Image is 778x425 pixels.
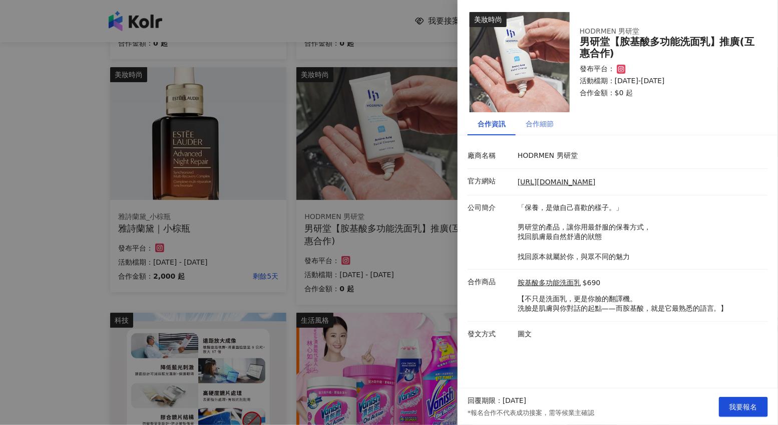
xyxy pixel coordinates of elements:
[583,278,601,288] p: $690
[468,277,513,287] p: 合作商品
[478,118,506,129] div: 合作資訊
[580,27,756,37] div: HODRMEN 男研堂
[518,203,763,262] p: 「保養，是做自己喜歡的樣子。」 男研堂的產品，讓你用最舒服的保養方式， 找回肌膚最自然舒適的狀態 找回原本就屬於你，與眾不同的魅力
[518,278,581,288] a: 胺基酸多功能洗面乳
[729,403,757,411] span: 我要報名
[518,329,763,339] p: 圖文
[468,396,526,406] p: 回覆期限：[DATE]
[468,329,513,339] p: 發文方式
[580,76,756,86] p: 活動檔期：[DATE]-[DATE]
[470,12,507,27] div: 美妝時尚
[468,151,513,161] p: 廠商名稱
[526,118,554,129] div: 合作細節
[518,178,596,186] a: [URL][DOMAIN_NAME]
[468,176,513,186] p: 官方網站
[580,88,756,98] p: 合作金額： $0 起
[580,36,756,59] div: 男研堂【胺基酸多功能洗面乳】推廣(互惠合作)
[468,408,595,417] p: *報名合作不代表成功接案，需等候業主確認
[470,12,570,112] img: 胺基酸多功能洗面乳
[518,151,763,161] p: HODRMEN 男研堂
[719,397,768,417] button: 我要報名
[518,294,728,314] p: 【不只是洗面乳，更是你臉的翻譯機。 洗臉是肌膚與你對話的起點——而胺基酸，就是它最熟悉的語言。】
[468,203,513,213] p: 公司簡介
[580,64,615,74] p: 發布平台：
